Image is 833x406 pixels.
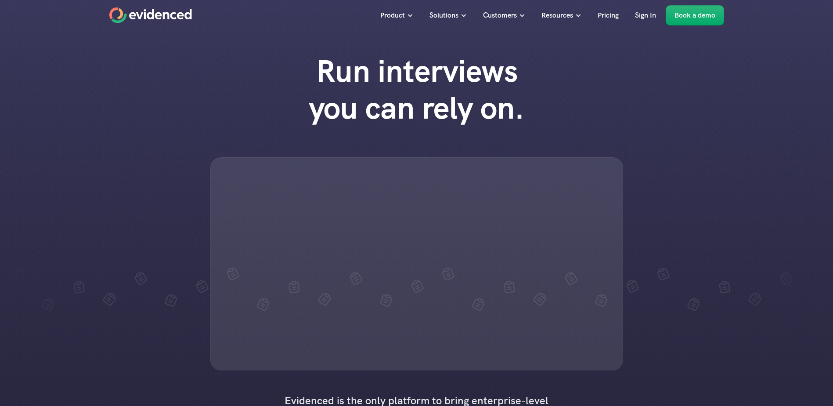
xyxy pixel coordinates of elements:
p: Book a demo [674,10,715,21]
p: Sign In [635,10,656,21]
p: Pricing [598,10,619,21]
a: Home [109,7,192,23]
a: Book a demo [666,5,724,25]
p: Resources [541,10,573,21]
p: Customers [483,10,517,21]
p: Product [380,10,405,21]
a: Sign In [628,5,663,25]
h1: Run interviews you can rely on. [292,53,542,127]
p: Solutions [429,10,458,21]
a: Pricing [591,5,625,25]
